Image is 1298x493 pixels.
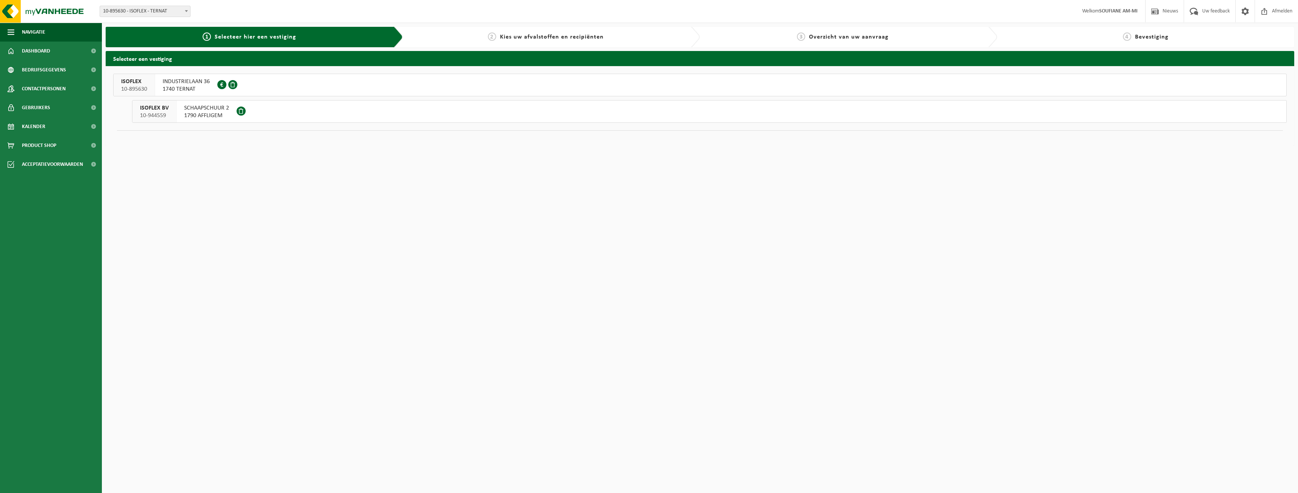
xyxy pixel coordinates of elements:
span: 10-895630 - ISOFLEX - TERNAT [100,6,191,17]
span: Contactpersonen [22,79,66,98]
span: 4 [1123,32,1131,41]
span: Kies uw afvalstoffen en recipiënten [500,34,604,40]
span: 10-895630 - ISOFLEX - TERNAT [100,6,190,17]
span: 1 [203,32,211,41]
span: Dashboard [22,42,50,60]
span: ISOFLEX [121,78,147,85]
button: ISOFLEX 10-895630 INDUSTRIELAAN 361740 TERNAT [113,74,1287,96]
span: 10-895630 [121,85,147,93]
span: SCHAAPSCHUUR 2 [184,104,229,112]
span: Navigatie [22,23,45,42]
span: 10-944559 [140,112,169,119]
span: Overzicht van uw aanvraag [809,34,889,40]
span: ISOFLEX BV [140,104,169,112]
span: 1790 AFFLIGEM [184,112,229,119]
button: ISOFLEX BV 10-944559 SCHAAPSCHUUR 21790 AFFLIGEM [132,100,1287,123]
span: 1740 TERNAT [163,85,210,93]
span: 3 [797,32,805,41]
span: Acceptatievoorwaarden [22,155,83,174]
span: INDUSTRIELAAN 36 [163,78,210,85]
span: Bedrijfsgegevens [22,60,66,79]
strong: SOUFIANE AM-MI [1099,8,1138,14]
span: Gebruikers [22,98,50,117]
span: Kalender [22,117,45,136]
span: Bevestiging [1135,34,1169,40]
span: 2 [488,32,496,41]
span: Selecteer hier een vestiging [215,34,296,40]
h2: Selecteer een vestiging [106,51,1294,66]
span: Product Shop [22,136,56,155]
